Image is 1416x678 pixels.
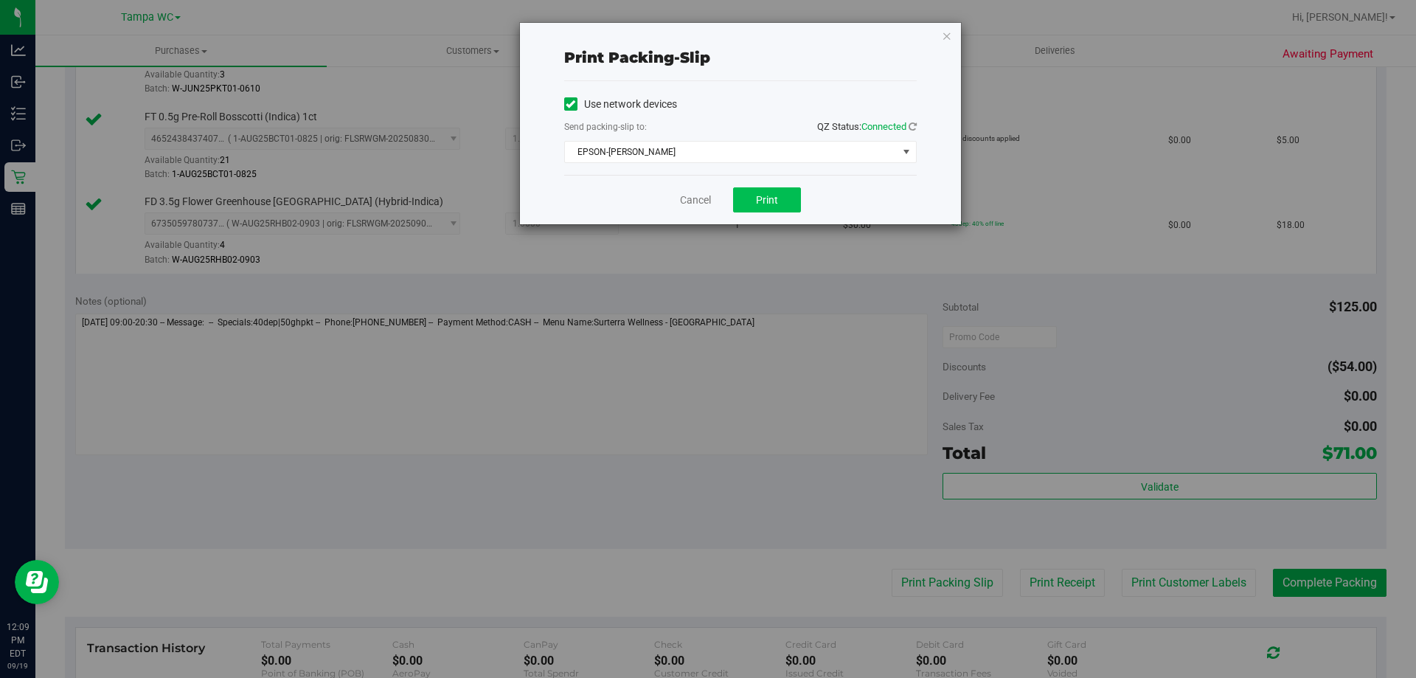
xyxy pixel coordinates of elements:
label: Send packing-slip to: [564,120,647,134]
span: Connected [861,121,906,132]
a: Cancel [680,193,711,208]
span: Print [756,194,778,206]
iframe: Resource center [15,560,59,604]
span: select [897,142,915,162]
span: Print packing-slip [564,49,710,66]
label: Use network devices [564,97,677,112]
span: EPSON-[PERSON_NAME] [565,142,898,162]
button: Print [733,187,801,212]
span: QZ Status: [817,121,917,132]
